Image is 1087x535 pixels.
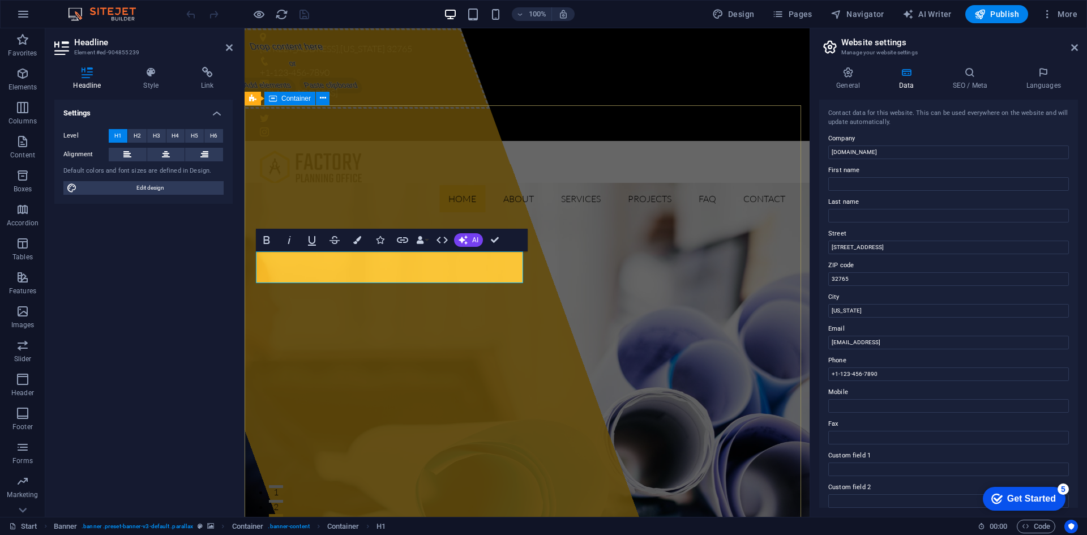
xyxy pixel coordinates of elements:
[454,233,483,247] button: AI
[828,227,1069,241] label: Street
[24,486,38,489] button: 3
[281,95,311,102] span: Container
[826,5,889,23] button: Navigator
[63,181,224,195] button: Edit design
[12,456,33,465] p: Forms
[431,229,453,251] button: HTML
[268,520,309,533] span: . banner-content
[63,129,109,143] label: Level
[828,354,1069,367] label: Phone
[24,472,38,474] button: 2
[828,195,1069,209] label: Last name
[768,5,816,23] button: Pages
[74,48,210,58] h3: Element #ed-904855239
[898,5,956,23] button: AI Writer
[275,8,288,21] i: Reload page
[472,237,478,243] span: AI
[1064,520,1078,533] button: Usercentrics
[182,67,233,91] h4: Link
[828,259,1069,272] label: ZIP code
[828,386,1069,399] label: Mobile
[84,2,95,14] div: 5
[8,49,37,58] p: Favorites
[82,520,193,533] span: . banner .preset-banner-v3-default .parallax
[252,7,266,21] button: Click here to leave preview mode and continue editing
[9,520,37,533] a: Click to cancel selection. Double-click to open Pages
[80,181,220,195] span: Edit design
[484,229,506,251] button: Confirm (Ctrl+⏎)
[772,8,812,20] span: Pages
[125,67,182,91] h4: Style
[14,354,32,363] p: Slider
[207,523,214,529] i: This element contains a background
[1022,520,1050,533] span: Code
[1017,520,1055,533] button: Code
[52,49,120,65] span: Paste clipboard
[54,100,233,120] h4: Settings
[965,5,1028,23] button: Publish
[828,322,1069,336] label: Email
[9,286,36,296] p: Features
[8,117,37,126] p: Columns
[275,7,288,21] button: reload
[990,520,1007,533] span: 00 00
[414,229,430,251] button: Data Bindings
[828,449,1069,463] label: Custom field 1
[324,229,345,251] button: Strikethrough
[63,166,224,176] div: Default colors and font sizes are defined in Design.
[74,37,233,48] h2: Headline
[708,5,759,23] div: Design (Ctrl+Alt+Y)
[828,132,1069,145] label: Company
[198,523,203,529] i: This element is a customizable preset
[9,6,92,29] div: Get Started 5 items remaining, 0% complete
[978,520,1008,533] h6: Session time
[11,320,35,329] p: Images
[10,151,35,160] p: Content
[185,129,204,143] button: H5
[327,520,359,533] span: Click to select. Double-click to edit
[1009,67,1078,91] h4: Languages
[1042,8,1077,20] span: More
[210,129,217,143] span: H6
[14,185,32,194] p: Boxes
[828,109,1069,127] div: Contact data for this website. This can be used everywhere on the website and will update automat...
[881,67,935,91] h4: Data
[109,129,127,143] button: H1
[54,520,78,533] span: Click to select. Double-click to edit
[831,8,884,20] span: Navigator
[153,129,160,143] span: H3
[558,9,568,19] i: On resize automatically adjust zoom level to fit chosen device.
[191,129,198,143] span: H5
[11,388,34,397] p: Header
[114,129,122,143] span: H1
[819,67,881,91] h4: General
[54,67,125,91] h4: Headline
[902,8,952,20] span: AI Writer
[828,164,1069,177] label: First name
[7,219,38,228] p: Accordion
[12,252,33,262] p: Tables
[392,229,413,251] button: Link
[7,490,38,499] p: Marketing
[376,520,386,533] span: Click to select. Double-click to edit
[529,7,547,21] h6: 100%
[172,129,179,143] span: H4
[24,457,38,460] button: 1
[256,229,277,251] button: Bold (Ctrl+B)
[974,8,1019,20] span: Publish
[166,129,185,143] button: H4
[128,129,147,143] button: H2
[204,129,223,143] button: H6
[512,7,552,21] button: 100%
[935,67,1009,91] h4: SEO / Meta
[63,148,109,161] label: Alignment
[708,5,759,23] button: Design
[8,83,37,92] p: Elements
[828,481,1069,494] label: Custom field 2
[369,229,391,251] button: Icons
[828,290,1069,304] label: City
[841,48,1055,58] h3: Manage your website settings
[828,417,1069,431] label: Fax
[65,7,150,21] img: Editor Logo
[346,229,368,251] button: Colors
